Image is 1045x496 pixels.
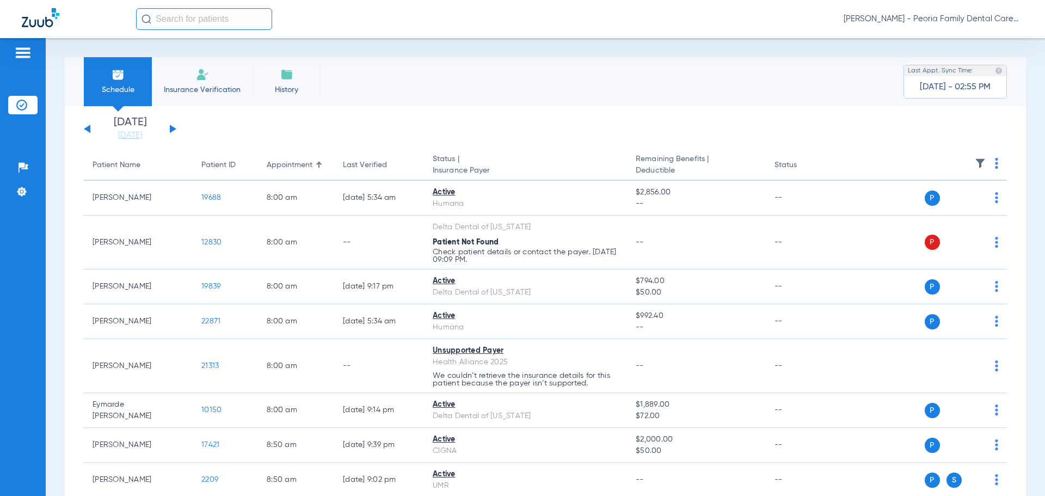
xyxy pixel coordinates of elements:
[433,480,618,492] div: UMR
[93,160,184,171] div: Patient Name
[258,428,334,463] td: 8:50 AM
[925,473,940,488] span: P
[433,372,618,387] p: We couldn’t retrieve the insurance details for this patient because the payer isn’t supported.
[258,339,334,393] td: 8:00 AM
[995,474,998,485] img: group-dot-blue.svg
[636,362,644,370] span: --
[136,8,272,30] input: Search for patients
[334,216,424,270] td: --
[636,310,757,322] span: $992.40
[925,403,940,418] span: P
[766,428,839,463] td: --
[84,393,193,428] td: Eymarde [PERSON_NAME]
[334,393,424,428] td: [DATE] 9:14 PM
[636,187,757,198] span: $2,856.00
[433,445,618,457] div: CIGNA
[112,68,125,81] img: Schedule
[84,428,193,463] td: [PERSON_NAME]
[97,117,163,141] li: [DATE]
[995,158,998,169] img: group-dot-blue.svg
[334,304,424,339] td: [DATE] 5:34 AM
[201,160,236,171] div: Patient ID
[433,469,618,480] div: Active
[84,181,193,216] td: [PERSON_NAME]
[925,235,940,250] span: P
[636,287,757,298] span: $50.00
[258,181,334,216] td: 8:00 AM
[14,46,32,59] img: hamburger-icon
[636,322,757,333] span: --
[433,434,618,445] div: Active
[201,238,222,246] span: 12830
[201,406,222,414] span: 10150
[84,339,193,393] td: [PERSON_NAME]
[433,322,618,333] div: Humana
[201,476,218,483] span: 2209
[84,270,193,304] td: [PERSON_NAME]
[636,238,644,246] span: --
[433,238,499,246] span: Patient Not Found
[636,411,757,422] span: $72.00
[334,339,424,393] td: --
[636,399,757,411] span: $1,889.00
[995,237,998,248] img: group-dot-blue.svg
[334,428,424,463] td: [DATE] 9:39 PM
[92,84,144,95] span: Schedule
[627,150,765,181] th: Remaining Benefits |
[995,67,1003,75] img: last sync help info
[636,434,757,445] span: $2,000.00
[84,304,193,339] td: [PERSON_NAME]
[925,191,940,206] span: P
[766,150,839,181] th: Status
[196,68,209,81] img: Manual Insurance Verification
[261,84,312,95] span: History
[433,399,618,411] div: Active
[766,393,839,428] td: --
[258,304,334,339] td: 8:00 AM
[844,14,1023,25] span: [PERSON_NAME] - Peoria Family Dental Care
[433,411,618,422] div: Delta Dental of [US_STATE]
[433,275,618,287] div: Active
[433,345,618,357] div: Unsupported Payer
[975,158,986,169] img: filter.svg
[201,160,249,171] div: Patient ID
[920,82,991,93] span: [DATE] - 02:55 PM
[201,317,220,325] span: 22871
[334,181,424,216] td: [DATE] 5:34 AM
[766,216,839,270] td: --
[258,270,334,304] td: 8:00 AM
[343,160,387,171] div: Last Verified
[433,198,618,210] div: Humana
[995,192,998,203] img: group-dot-blue.svg
[267,160,325,171] div: Appointment
[433,287,618,298] div: Delta Dental of [US_STATE]
[258,393,334,428] td: 8:00 AM
[433,357,618,368] div: Health Alliance 2025
[946,473,962,488] span: S
[424,150,627,181] th: Status |
[925,279,940,295] span: P
[995,316,998,327] img: group-dot-blue.svg
[201,283,220,290] span: 19839
[766,304,839,339] td: --
[280,68,293,81] img: History
[908,65,973,76] span: Last Appt. Sync Time:
[97,130,163,141] a: [DATE]
[766,181,839,216] td: --
[925,438,940,453] span: P
[343,160,415,171] div: Last Verified
[84,216,193,270] td: [PERSON_NAME]
[433,165,618,176] span: Insurance Payer
[22,8,59,27] img: Zuub Logo
[995,360,998,371] img: group-dot-blue.svg
[201,441,219,449] span: 17421
[433,310,618,322] div: Active
[636,445,757,457] span: $50.00
[766,270,839,304] td: --
[925,314,940,329] span: P
[334,270,424,304] td: [DATE] 9:17 PM
[433,187,618,198] div: Active
[636,165,757,176] span: Deductible
[995,281,998,292] img: group-dot-blue.svg
[636,275,757,287] span: $794.00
